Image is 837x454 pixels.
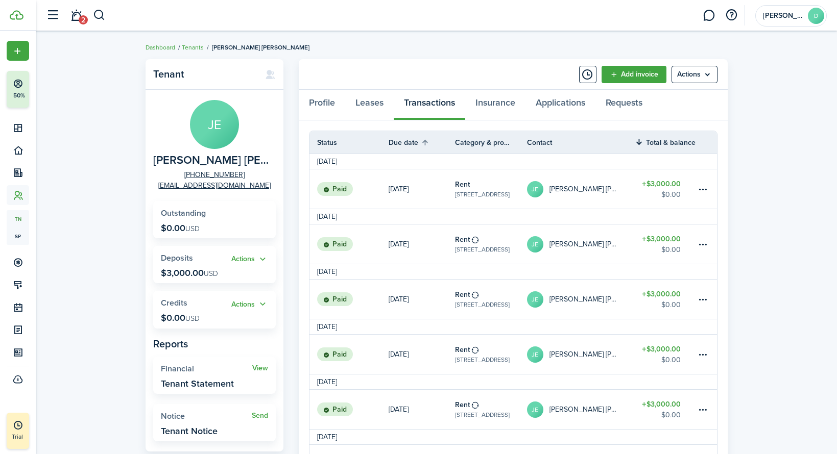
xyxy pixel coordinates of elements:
[161,313,200,323] p: $0.00
[455,300,510,309] table-subtitle: [STREET_ADDRESS]
[231,298,268,310] widget-stats-action: Actions
[549,185,620,193] table-profile-info-text: [PERSON_NAME] [PERSON_NAME]
[642,179,681,189] table-amount-title: $3,000.00
[66,3,86,29] a: Notifications
[389,280,455,319] a: [DATE]
[527,181,543,197] avatar-text: JE
[161,379,234,389] widget-stats-description: Tenant Statement
[549,406,620,414] table-profile-info-text: [PERSON_NAME] [PERSON_NAME]
[317,292,353,307] status: Paid
[309,280,389,319] a: Paid
[309,211,345,222] td: [DATE]
[455,355,510,364] table-subtitle: [STREET_ADDRESS]
[93,7,106,24] button: Search
[661,189,681,200] table-amount-description: $0.00
[602,66,666,83] a: Add invoice
[635,169,696,209] a: $3,000.00$0.00
[190,100,239,149] avatar-text: JE
[389,335,455,374] a: [DATE]
[309,321,345,332] td: [DATE]
[161,412,252,421] widget-stats-title: Notice
[161,426,218,436] widget-stats-description: Tenant Notice
[455,224,527,264] a: Rent[STREET_ADDRESS]
[527,169,635,209] a: JE[PERSON_NAME] [PERSON_NAME]
[231,298,268,310] button: Open menu
[455,169,527,209] a: Rent[STREET_ADDRESS]
[146,43,175,52] a: Dashboard
[161,268,218,278] p: $3,000.00
[309,432,345,442] td: [DATE]
[389,294,409,305] p: [DATE]
[389,184,409,194] p: [DATE]
[635,280,696,319] a: $3,000.00$0.00
[231,254,268,265] button: Actions
[309,335,389,374] a: Paid
[527,280,635,319] a: JE[PERSON_NAME] [PERSON_NAME]
[527,335,635,374] a: JE[PERSON_NAME] [PERSON_NAME]
[389,239,409,249] p: [DATE]
[455,234,470,245] table-info-title: Rent
[455,399,470,410] table-info-title: Rent
[309,156,345,167] td: [DATE]
[763,12,804,19] span: Daniel
[455,280,527,319] a: Rent[STREET_ADDRESS]
[642,289,681,299] table-amount-title: $3,000.00
[455,344,470,355] table-info-title: Rent
[252,412,268,420] a: Send
[549,295,620,304] table-profile-info-text: [PERSON_NAME] [PERSON_NAME]
[661,410,681,420] table-amount-description: $0.00
[309,169,389,209] a: Paid
[7,210,29,228] a: tn
[672,66,718,83] button: Open menu
[161,297,187,309] span: Credits
[185,313,200,324] span: USD
[204,268,218,279] span: USD
[635,335,696,374] a: $3,000.00$0.00
[595,90,653,120] a: Requests
[161,223,200,233] p: $0.00
[389,136,455,148] th: Sort
[455,335,527,374] a: Rent[STREET_ADDRESS]
[808,8,824,24] avatar-text: D
[7,228,29,245] a: sp
[455,410,510,419] table-subtitle: [STREET_ADDRESS]
[317,237,353,251] status: Paid
[527,346,543,363] avatar-text: JE
[527,401,543,418] avatar-text: JE
[309,137,389,148] th: Status
[212,43,309,52] span: [PERSON_NAME] [PERSON_NAME]
[642,399,681,410] table-amount-title: $3,000.00
[642,234,681,244] table-amount-title: $3,000.00
[185,223,200,234] span: USD
[527,236,543,253] avatar-text: JE
[661,299,681,310] table-amount-description: $0.00
[317,182,353,196] status: Paid
[527,390,635,429] a: JE[PERSON_NAME] [PERSON_NAME]
[161,364,252,373] widget-stats-title: Financial
[161,207,206,219] span: Outstanding
[7,71,91,108] button: 50%
[635,390,696,429] a: $3,000.00$0.00
[661,244,681,255] table-amount-description: $0.00
[309,224,389,264] a: Paid
[231,254,268,265] button: Open menu
[43,6,62,25] button: Open sidebar
[389,349,409,360] p: [DATE]
[182,43,204,52] a: Tenants
[527,224,635,264] a: JE[PERSON_NAME] [PERSON_NAME]
[455,245,510,254] table-subtitle: [STREET_ADDRESS]
[158,180,271,191] a: [EMAIL_ADDRESS][DOMAIN_NAME]
[635,224,696,264] a: $3,000.00$0.00
[549,350,620,359] table-profile-info-text: [PERSON_NAME] [PERSON_NAME]
[317,402,353,417] status: Paid
[723,7,740,24] button: Open resource center
[13,91,26,100] p: 50%
[389,404,409,415] p: [DATE]
[389,224,455,264] a: [DATE]
[579,66,596,83] button: Timeline
[465,90,525,120] a: Insurance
